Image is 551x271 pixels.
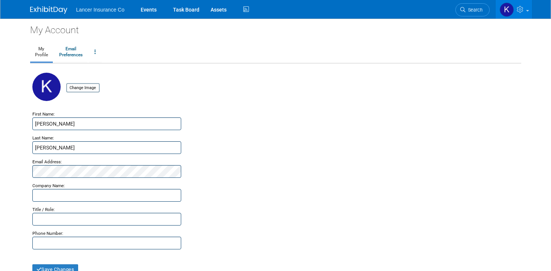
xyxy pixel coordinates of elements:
[30,19,521,37] div: My Account
[76,7,125,13] span: Lancer Insurance Co
[465,7,483,13] span: Search
[54,43,87,62] a: EmailPreferences
[32,231,63,236] small: Phone Number:
[30,6,67,14] img: ExhibitDay
[32,183,65,188] small: Company Name:
[32,135,54,141] small: Last Name:
[500,3,514,17] img: Kimberly Ochs
[32,159,62,164] small: Email Address:
[455,3,490,16] a: Search
[32,207,55,212] small: Title / Role:
[32,73,61,101] img: K.jpg
[30,43,53,62] a: MyProfile
[32,111,55,117] small: First Name:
